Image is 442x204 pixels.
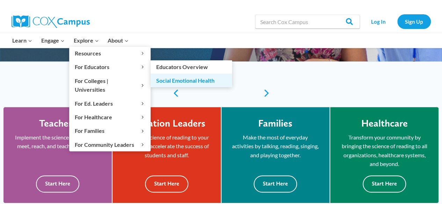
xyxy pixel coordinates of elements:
[330,107,439,203] a: Healthcare Transform your community by bringing the science of reading to all organizations, heal...
[8,33,37,48] button: Child menu of Learn
[255,15,360,29] input: Search Cox Campus
[69,124,151,137] button: Child menu of For Families
[363,14,431,29] nav: Secondary Navigation
[113,107,220,203] a: Education Leaders Bring the science of reading to your schools to accelerate the success of stude...
[123,133,210,160] p: Bring the science of reading to your schools to accelerate the success of students and staff.
[169,89,179,97] a: previous
[363,175,406,192] button: Start Here
[151,74,232,87] a: Social Emotional Health
[151,60,232,74] a: Educators Overview
[69,33,103,48] button: Child menu of Explore
[145,175,188,192] button: Start Here
[8,33,133,48] nav: Primary Navigation
[128,118,205,129] h4: Education Leaders
[361,118,407,129] h4: Healthcare
[169,86,274,100] div: content slider buttons
[69,111,151,124] button: Child menu of For Healthcare
[258,118,292,129] h4: Families
[222,107,329,203] a: Families Make the most of everyday activities by talking, reading, singing, and playing together....
[363,14,394,29] a: Log In
[254,175,297,192] button: Start Here
[69,97,151,110] button: Child menu of For Ed. Leaders
[12,15,90,28] img: Cox Campus
[397,14,431,29] a: Sign Up
[37,33,69,48] button: Child menu of Engage
[263,89,274,97] a: next
[69,138,151,151] button: Child menu of For Community Leaders
[39,118,76,129] h4: Teachers
[14,133,101,151] p: Implement the science of reading to meet, reach, and teach every child.
[69,47,151,60] button: Child menu of Resources
[36,175,79,192] button: Start Here
[232,133,319,160] p: Make the most of everyday activities by talking, reading, singing, and playing together.
[341,133,428,168] p: Transform your community by bringing the science of reading to all organizations, healthcare syst...
[69,60,151,74] button: Child menu of For Educators
[3,107,112,203] a: Teachers Implement the science of reading to meet, reach, and teach every child. Start Here
[103,33,133,48] button: Child menu of About
[69,74,151,96] button: Child menu of For Colleges | Universities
